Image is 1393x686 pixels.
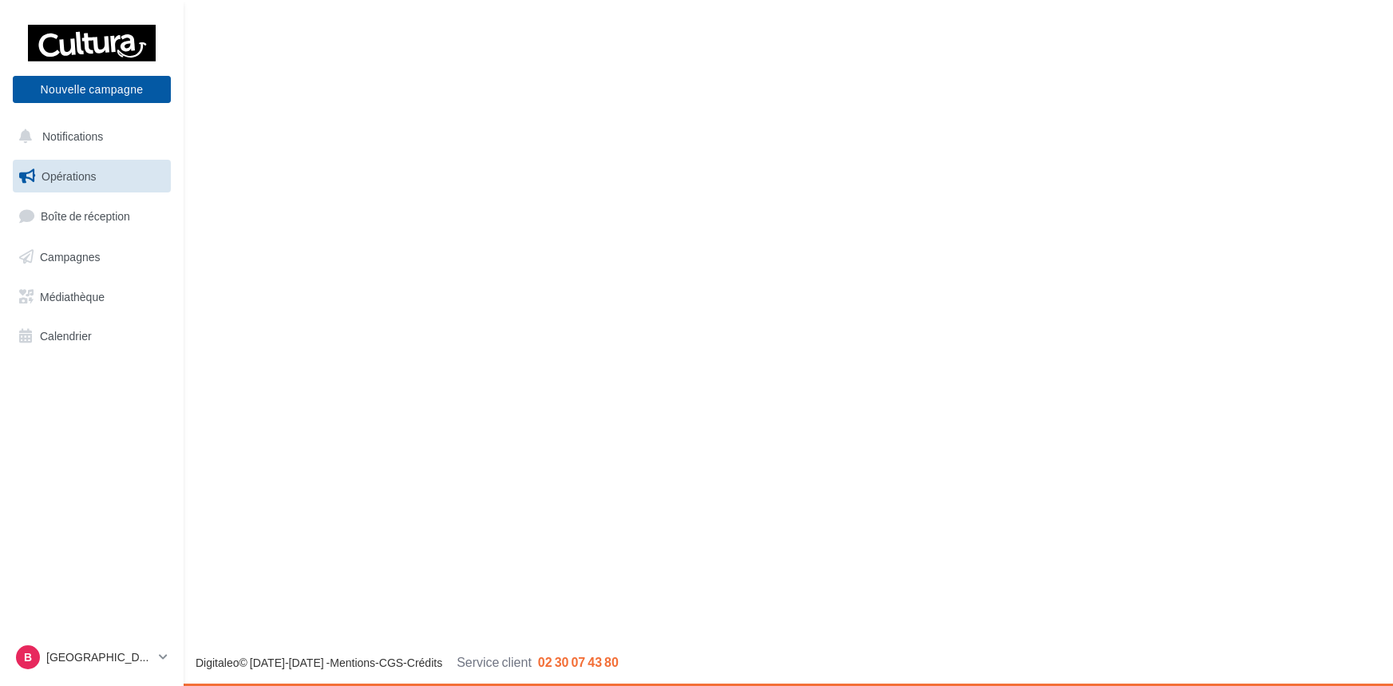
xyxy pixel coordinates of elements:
[42,129,103,143] span: Notifications
[196,656,239,669] a: Digitaleo
[196,656,619,669] span: © [DATE]-[DATE] - - -
[41,209,130,223] span: Boîte de réception
[538,654,619,669] span: 02 30 07 43 80
[10,160,174,193] a: Opérations
[10,120,168,153] button: Notifications
[40,329,92,343] span: Calendrier
[10,199,174,233] a: Boîte de réception
[457,654,532,669] span: Service client
[330,656,375,669] a: Mentions
[10,280,174,314] a: Médiathèque
[40,250,101,264] span: Campagnes
[42,169,96,183] span: Opérations
[40,289,105,303] span: Médiathèque
[10,240,174,274] a: Campagnes
[24,649,32,665] span: B
[46,649,152,665] p: [GEOGRAPHIC_DATA]
[407,656,442,669] a: Crédits
[379,656,403,669] a: CGS
[13,76,171,103] button: Nouvelle campagne
[13,642,171,672] a: B [GEOGRAPHIC_DATA]
[10,319,174,353] a: Calendrier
